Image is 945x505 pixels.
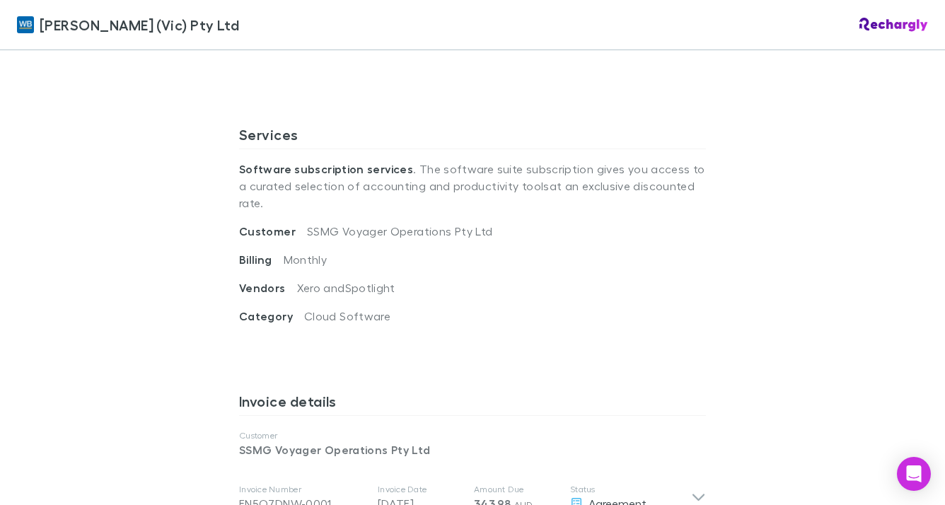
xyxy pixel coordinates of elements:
[304,309,390,323] span: Cloud Software
[239,484,366,495] p: Invoice Number
[40,14,239,35] span: [PERSON_NAME] (Vic) Pty Ltd
[859,18,928,32] img: Rechargly Logo
[297,281,395,294] span: Xero and Spotlight
[17,16,34,33] img: William Buck (Vic) Pty Ltd's Logo
[239,126,706,149] h3: Services
[239,224,307,238] span: Customer
[239,162,413,176] strong: Software subscription services
[239,309,304,323] span: Category
[239,393,706,415] h3: Invoice details
[284,253,327,266] span: Monthly
[474,484,559,495] p: Amount Due
[239,430,706,441] p: Customer
[239,149,706,223] p: . The software suite subscription gives you access to a curated selection of accounting and produ...
[570,484,691,495] p: Status
[239,253,284,267] span: Billing
[378,484,463,495] p: Invoice Date
[239,441,706,458] p: SSMG Voyager Operations Pty Ltd
[307,224,492,238] span: SSMG Voyager Operations Pty Ltd
[897,457,931,491] div: Open Intercom Messenger
[239,281,297,295] span: Vendors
